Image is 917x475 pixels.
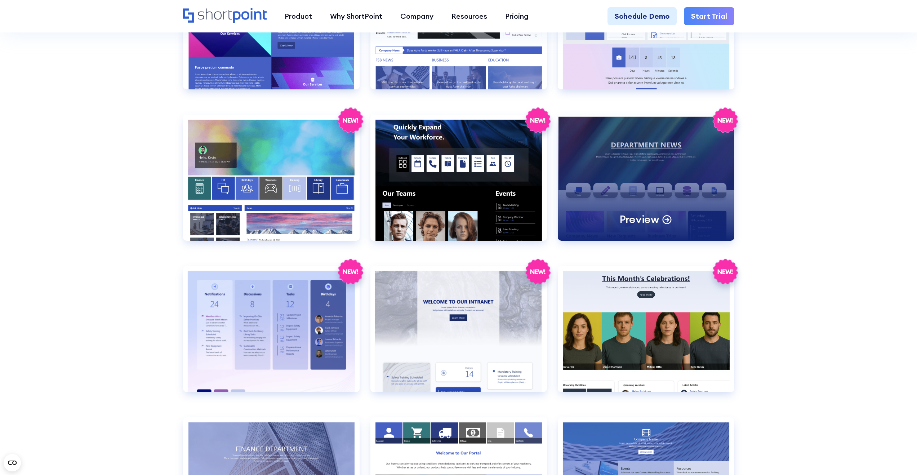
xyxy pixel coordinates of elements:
a: Why ShortPoint [321,7,391,25]
button: Open CMP widget [4,454,21,471]
a: HR 6Preview [558,115,734,255]
a: HR 5 [370,115,547,255]
a: HR 4 [183,115,360,255]
a: Pricing [496,7,538,25]
p: Preview [619,212,659,226]
a: Start Trial [684,7,734,25]
div: Pricing [505,11,529,22]
a: HR 9 [558,266,734,407]
a: Schedule Demo [607,7,677,25]
div: Company [400,11,433,22]
div: Why ShortPoint [330,11,382,22]
a: HR 7 [183,266,360,407]
a: Product [276,7,321,25]
a: Home [183,8,267,24]
div: Resources [451,11,487,22]
iframe: Chat Widget [787,391,917,475]
div: Product [285,11,312,22]
a: HR 8 [370,266,547,407]
a: Resources [442,7,496,25]
a: Company [391,7,442,25]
